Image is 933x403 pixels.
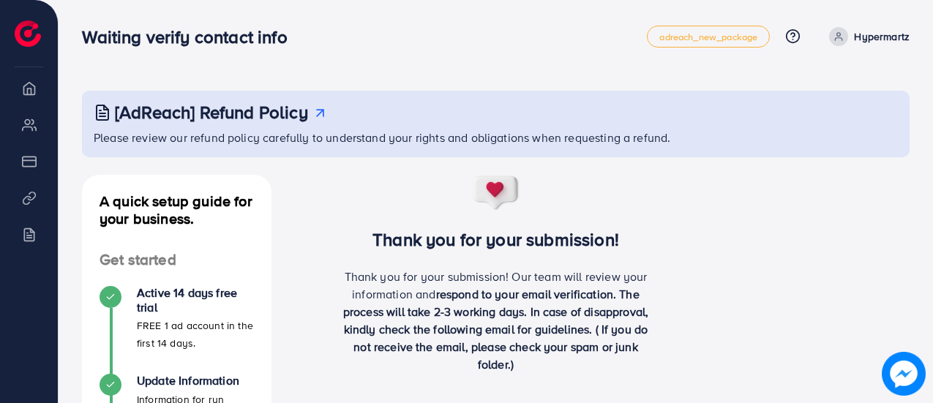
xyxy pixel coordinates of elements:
span: adreach_new_package [659,32,757,42]
h4: Update Information [137,374,254,388]
p: Hypermartz [854,28,910,45]
span: respond to your email verification. The process will take 2-3 working days. In case of disapprova... [343,286,648,372]
img: image [882,352,926,396]
h3: [AdReach] Refund Policy [115,102,308,123]
h4: Get started [82,251,271,269]
a: Hypermartz [823,27,910,46]
p: Thank you for your submission! Our team will review your information and [335,268,657,373]
h3: Waiting verify contact info [82,26,299,48]
li: Active 14 days free trial [82,286,271,374]
p: FREE 1 ad account in the first 14 days. [137,317,254,352]
h4: A quick setup guide for your business. [82,192,271,227]
p: Please review our refund policy carefully to understand your rights and obligations when requesti... [94,129,901,146]
h4: Active 14 days free trial [137,286,254,314]
img: success [472,175,520,211]
img: logo [15,20,41,47]
h3: Thank you for your submission! [295,229,697,250]
a: adreach_new_package [647,26,770,48]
